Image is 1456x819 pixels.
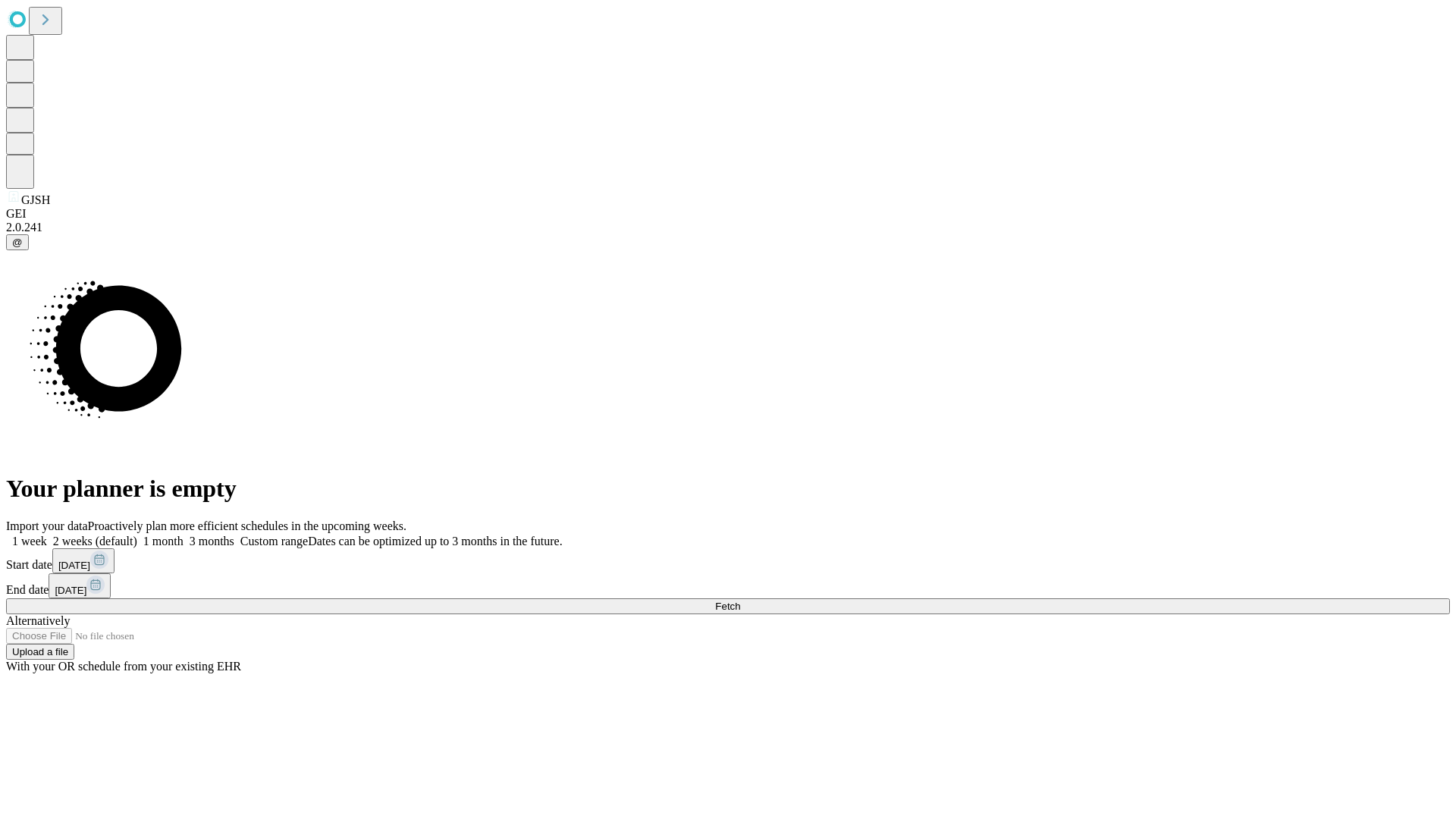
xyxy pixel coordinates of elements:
button: Fetch [6,598,1450,614]
span: Import your data [6,519,88,532]
span: Proactively plan more efficient schedules in the upcoming weeks. [88,519,406,532]
span: Dates can be optimized up to 3 months in the future. [308,535,562,548]
span: With your OR schedule from your existing EHR [6,660,241,673]
button: [DATE] [52,548,115,573]
button: @ [6,234,29,250]
div: 2.0.241 [6,221,1450,234]
span: 1 month [143,535,184,548]
span: 2 weeks (default) [53,535,137,548]
span: @ [12,237,23,248]
button: [DATE] [49,573,111,598]
span: [DATE] [55,585,86,596]
h1: Your planner is empty [6,475,1450,503]
span: Alternatively [6,614,70,627]
span: 3 months [190,535,234,548]
span: 1 week [12,535,47,548]
div: End date [6,573,1450,598]
span: GJSH [21,193,50,206]
button: Upload a file [6,644,74,660]
span: Fetch [715,601,740,612]
div: Start date [6,548,1450,573]
span: [DATE] [58,560,90,571]
div: GEI [6,207,1450,221]
span: Custom range [240,535,308,548]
